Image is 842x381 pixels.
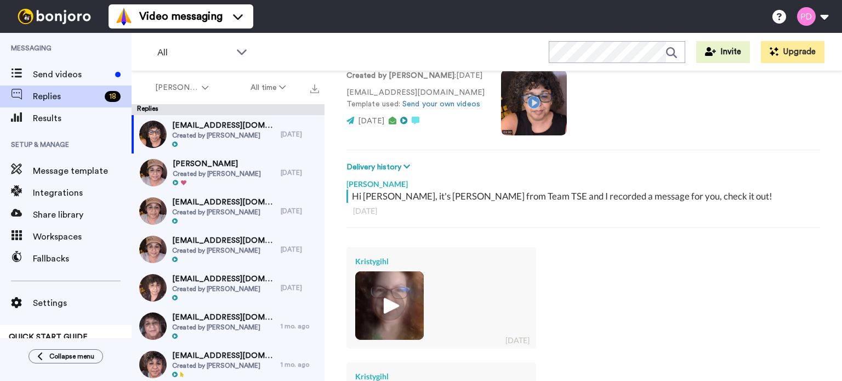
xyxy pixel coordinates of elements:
[132,307,325,345] a: [EMAIL_ADDRESS][DOMAIN_NAME]Created by [PERSON_NAME]1 mo. ago
[281,283,319,292] div: [DATE]
[132,269,325,307] a: [EMAIL_ADDRESS][DOMAIN_NAME]Created by [PERSON_NAME][DATE]
[172,235,275,246] span: [EMAIL_ADDRESS][DOMAIN_NAME]
[172,350,275,361] span: [EMAIL_ADDRESS][DOMAIN_NAME]
[402,100,480,108] a: Send your own videos
[352,190,817,203] div: Hi [PERSON_NAME], it's [PERSON_NAME] from Team TSE and I recorded a message for you, check it out!
[172,312,275,323] span: [EMAIL_ADDRESS][DOMAIN_NAME]
[281,245,319,254] div: [DATE]
[155,82,200,93] span: [PERSON_NAME]
[281,322,319,331] div: 1 mo. ago
[33,208,132,221] span: Share library
[139,312,167,340] img: d4695acf-e5bb-40f6-a370-2a144e15ae2c-thumb.jpg
[49,352,94,361] span: Collapse menu
[346,72,454,79] strong: Created by [PERSON_NAME]
[105,91,121,102] div: 18
[355,271,424,340] img: ae05b857-c78f-4673-9bd8-51f781d7933c-thumb.jpg
[139,236,167,263] img: 0528fc39-b6ee-410c-aa91-56ca3860ba89-thumb.jpg
[33,164,132,178] span: Message template
[281,207,319,215] div: [DATE]
[172,120,275,131] span: [EMAIL_ADDRESS][DOMAIN_NAME]
[230,78,308,98] button: All time
[139,274,167,302] img: 6cafcf02-b60a-4505-a94a-ba3d3d93d020-thumb.jpg
[173,169,261,178] span: Created by [PERSON_NAME]
[132,192,325,230] a: [EMAIL_ADDRESS][DOMAIN_NAME]Created by [PERSON_NAME][DATE]
[281,360,319,369] div: 1 mo. ago
[33,252,132,265] span: Fallbacks
[281,130,319,139] div: [DATE]
[172,131,275,140] span: Created by [PERSON_NAME]
[173,158,261,169] span: [PERSON_NAME]
[33,230,132,243] span: Workspaces
[346,70,485,82] p: : [DATE]
[33,297,132,310] span: Settings
[33,90,100,103] span: Replies
[374,291,405,321] img: ic_play_thick.png
[139,121,167,148] img: b11b5afa-baa0-432f-bcf6-b829e1f90ab4-thumb.jpg
[157,46,231,59] span: All
[132,115,325,153] a: [EMAIL_ADDRESS][DOMAIN_NAME]Created by [PERSON_NAME][DATE]
[139,197,167,225] img: 81a420bc-d8fd-4190-af60-9608e615af58-thumb.jpg
[358,117,384,125] span: [DATE]
[172,323,275,332] span: Created by [PERSON_NAME]
[13,9,95,24] img: bj-logo-header-white.svg
[172,208,275,217] span: Created by [PERSON_NAME]
[355,256,527,267] div: Kristygihl
[9,333,88,341] span: QUICK START GUIDE
[761,41,824,63] button: Upgrade
[172,285,275,293] span: Created by [PERSON_NAME]
[172,246,275,255] span: Created by [PERSON_NAME]
[346,87,485,110] p: [EMAIL_ADDRESS][DOMAIN_NAME] Template used:
[346,173,820,190] div: [PERSON_NAME]
[29,349,103,363] button: Collapse menu
[132,230,325,269] a: [EMAIL_ADDRESS][DOMAIN_NAME]Created by [PERSON_NAME][DATE]
[281,168,319,177] div: [DATE]
[346,161,413,173] button: Delivery history
[33,68,111,81] span: Send videos
[307,79,322,96] button: Export all results that match these filters now.
[172,197,275,208] span: [EMAIL_ADDRESS][DOMAIN_NAME]
[33,186,132,200] span: Integrations
[134,78,230,98] button: [PERSON_NAME]
[696,41,750,63] button: Invite
[115,8,133,25] img: vm-color.svg
[505,335,530,346] div: [DATE]
[139,351,167,378] img: e0bf3a6b-fa9e-4119-9d90-30f32df7c5fb-thumb.jpg
[353,206,813,217] div: [DATE]
[172,274,275,285] span: [EMAIL_ADDRESS][DOMAIN_NAME]
[33,112,132,125] span: Results
[132,153,325,192] a: [PERSON_NAME]Created by [PERSON_NAME][DATE]
[139,9,223,24] span: Video messaging
[132,104,325,115] div: Replies
[172,361,275,370] span: Created by [PERSON_NAME]
[310,84,319,93] img: export.svg
[140,159,167,186] img: ef936154-c16c-4a6a-bac4-b581b83d3d5e-thumb.jpg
